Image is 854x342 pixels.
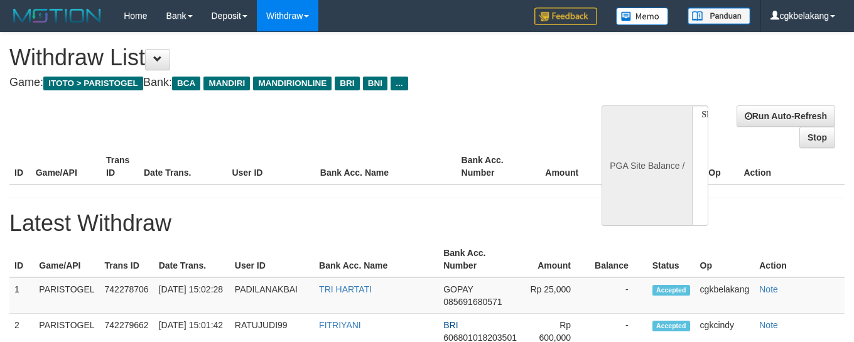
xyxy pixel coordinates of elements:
[799,127,835,148] a: Stop
[438,242,522,277] th: Bank Acc. Number
[522,277,590,314] td: Rp 25,000
[688,8,750,24] img: panduan.png
[227,149,315,184] th: User ID
[253,77,332,90] span: MANDIRIONLINE
[759,284,778,294] a: Note
[754,242,845,277] th: Action
[154,242,230,277] th: Date Trans.
[616,8,669,25] img: Button%20Memo.svg
[9,149,31,184] th: ID
[319,284,372,294] a: TRI HARTATI
[100,242,154,277] th: Trans ID
[738,149,845,184] th: Action
[647,242,695,277] th: Status
[602,105,692,226] div: PGA Site Balance /
[34,277,99,314] td: PARISTOGEL
[522,242,590,277] th: Amount
[590,242,647,277] th: Balance
[363,77,387,90] span: BNI
[154,277,230,314] td: [DATE] 15:02:28
[9,277,34,314] td: 1
[9,242,34,277] th: ID
[9,77,557,89] h4: Game: Bank:
[443,284,473,294] span: GOPAY
[172,77,200,90] span: BCA
[695,242,755,277] th: Op
[695,277,755,314] td: cgkbelakang
[43,77,143,90] span: ITOTO > PARISTOGEL
[737,105,835,127] a: Run Auto-Refresh
[391,77,408,90] span: ...
[534,8,597,25] img: Feedback.jpg
[443,320,458,330] span: BRI
[652,321,690,331] span: Accepted
[597,149,662,184] th: Balance
[34,242,99,277] th: Game/API
[314,242,438,277] th: Bank Acc. Name
[443,297,502,307] span: 085691680571
[203,77,250,90] span: MANDIRI
[101,149,139,184] th: Trans ID
[457,149,527,184] th: Bank Acc. Number
[9,211,845,236] h1: Latest Withdraw
[230,242,314,277] th: User ID
[319,320,361,330] a: FITRIYANI
[335,77,359,90] span: BRI
[590,277,647,314] td: -
[230,277,314,314] td: PADILANAKBAI
[31,149,101,184] th: Game/API
[703,149,738,184] th: Op
[9,45,557,70] h1: Withdraw List
[759,320,778,330] a: Note
[652,285,690,296] span: Accepted
[139,149,227,184] th: Date Trans.
[100,277,154,314] td: 742278706
[527,149,597,184] th: Amount
[9,6,105,25] img: MOTION_logo.png
[315,149,457,184] th: Bank Acc. Name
